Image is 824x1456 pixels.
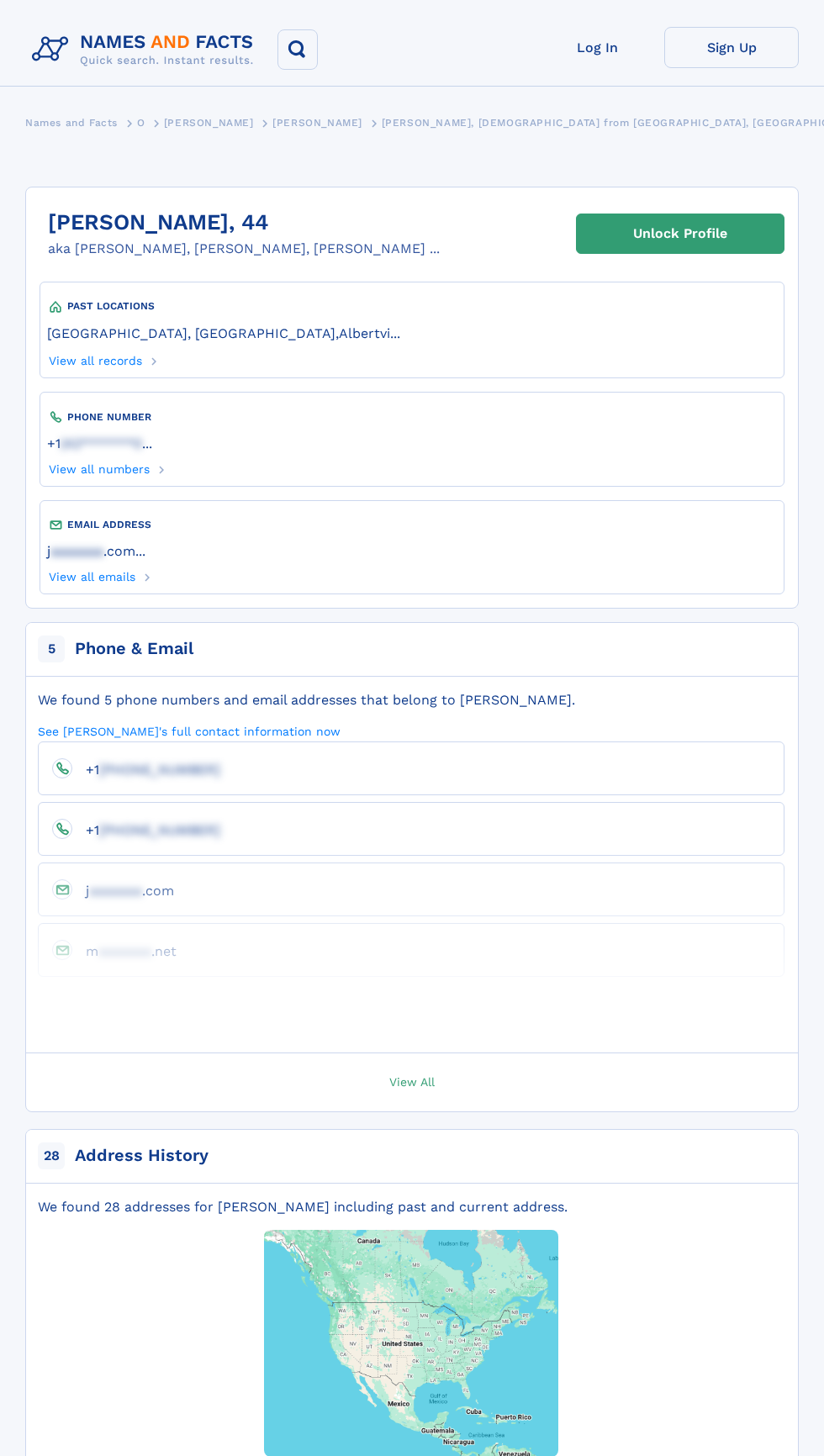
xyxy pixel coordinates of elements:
[38,723,341,739] a: See [PERSON_NAME]'s full contact information now
[89,883,142,899] span: aaaaaaa
[47,298,777,315] div: PAST LOCATIONS
[48,210,440,235] h1: [PERSON_NAME], 44
[530,27,664,68] a: Log In
[47,324,335,341] a: [GEOGRAPHIC_DATA], [GEOGRAPHIC_DATA]
[277,29,318,70] button: Search Button
[38,1142,65,1169] span: 28
[47,541,135,559] a: jaaaaaaa.com
[47,457,150,476] a: View all numbers
[633,214,727,253] div: Unlock Profile
[389,1074,435,1089] span: View All
[99,822,220,838] span: [PHONE_NUMBER]
[47,349,142,367] a: View all records
[38,1198,784,1216] div: We found 28 addresses for [PERSON_NAME] including past and current address.
[664,27,799,68] a: Sign Up
[72,821,220,837] a: +1[PHONE_NUMBER]
[47,516,777,533] div: EMAIL ADDRESS
[38,636,65,662] span: 5
[72,942,177,958] a: maaaaaaa.net
[164,117,254,129] span: [PERSON_NAME]
[272,112,362,133] a: [PERSON_NAME]
[18,1053,806,1111] a: View All
[48,239,440,259] div: aka [PERSON_NAME], [PERSON_NAME], [PERSON_NAME] ...
[38,691,784,710] div: We found 5 phone numbers and email addresses that belong to [PERSON_NAME].
[47,565,135,583] a: View all emails
[164,112,254,133] a: [PERSON_NAME]
[47,409,777,425] div: PHONE NUMBER
[272,117,362,129] span: [PERSON_NAME]
[137,117,145,129] span: O
[75,637,193,661] div: Phone & Email
[576,214,784,254] a: Unlock Profile
[72,761,220,777] a: +1[PHONE_NUMBER]
[75,1144,209,1168] div: Address History
[98,943,151,959] span: aaaaaaa
[50,543,103,559] span: aaaaaaa
[47,315,777,350] div: ,
[72,882,174,898] a: jaaaaaaa.com
[99,762,220,778] span: [PHONE_NUMBER]
[25,27,267,72] img: Logo Names and Facts
[25,112,118,133] a: Names and Facts
[137,112,145,133] a: O
[285,37,311,63] img: search-icon
[339,324,400,341] a: Albertvi...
